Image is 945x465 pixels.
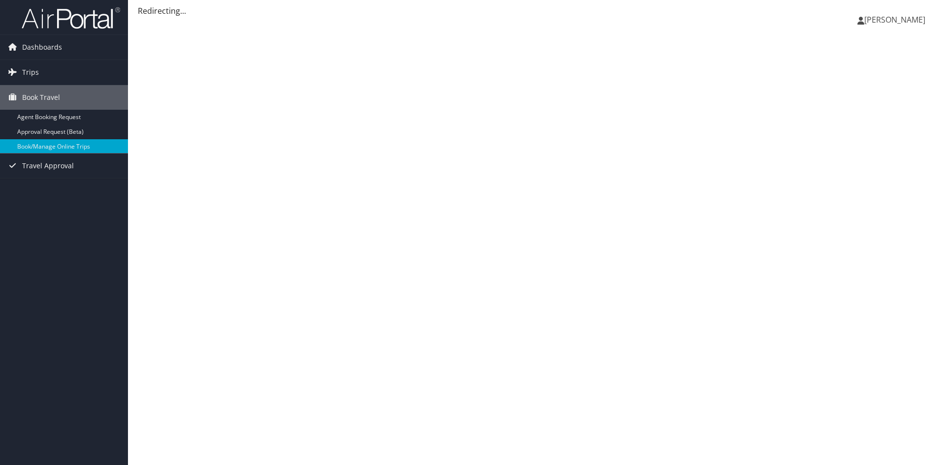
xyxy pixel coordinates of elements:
[857,5,935,34] a: [PERSON_NAME]
[22,35,62,60] span: Dashboards
[22,85,60,110] span: Book Travel
[22,6,120,30] img: airportal-logo.png
[138,5,935,17] div: Redirecting...
[22,154,74,178] span: Travel Approval
[864,14,925,25] span: [PERSON_NAME]
[22,60,39,85] span: Trips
